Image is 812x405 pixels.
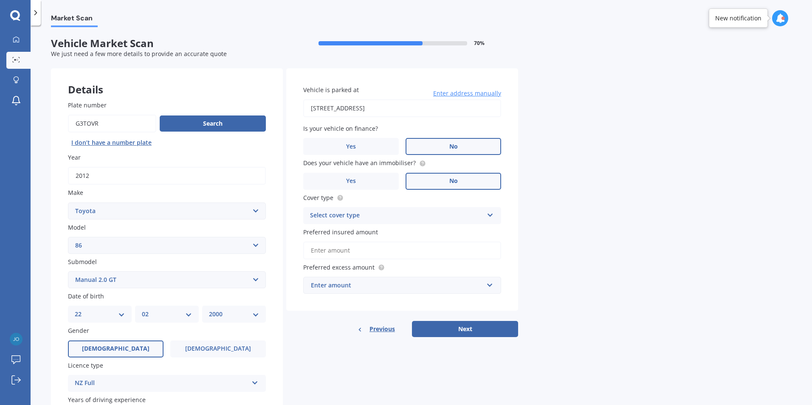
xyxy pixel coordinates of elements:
span: Model [68,223,86,231]
span: Plate number [68,101,107,109]
span: [DEMOGRAPHIC_DATA] [82,345,149,352]
div: Select cover type [310,211,483,221]
span: Licence type [68,361,103,369]
span: Does your vehicle have an immobiliser? [303,159,416,167]
input: Enter amount [303,242,501,259]
span: Preferred excess amount [303,263,375,271]
span: Cover type [303,194,333,202]
button: Next [412,321,518,337]
span: Gender [68,327,89,335]
span: Yes [346,143,356,150]
div: Enter amount [311,281,483,290]
img: 52af8a0be3e9ac12e315305f87e4b95d [10,333,23,346]
div: New notification [715,14,761,22]
span: No [449,143,458,150]
input: Enter plate number [68,115,156,132]
button: I don’t have a number plate [68,136,155,149]
span: Preferred insured amount [303,228,378,236]
span: Date of birth [68,292,104,300]
span: Submodel [68,258,97,266]
button: Search [160,115,266,132]
span: We just need a few more details to provide an accurate quote [51,50,227,58]
div: Details [51,68,283,94]
span: [DEMOGRAPHIC_DATA] [185,345,251,352]
span: Years of driving experience [68,396,146,404]
span: 70 % [474,40,485,46]
span: Vehicle Market Scan [51,37,285,50]
span: Market Scan [51,14,98,25]
div: NZ Full [75,378,248,388]
span: Is your vehicle on finance? [303,124,378,132]
span: Make [68,189,83,197]
span: Year [68,153,81,161]
span: Previous [369,323,395,335]
span: Vehicle is parked at [303,86,359,94]
span: Enter address manually [433,89,501,98]
input: Enter address [303,99,501,117]
input: YYYY [68,167,266,185]
span: Yes [346,177,356,185]
span: No [449,177,458,185]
